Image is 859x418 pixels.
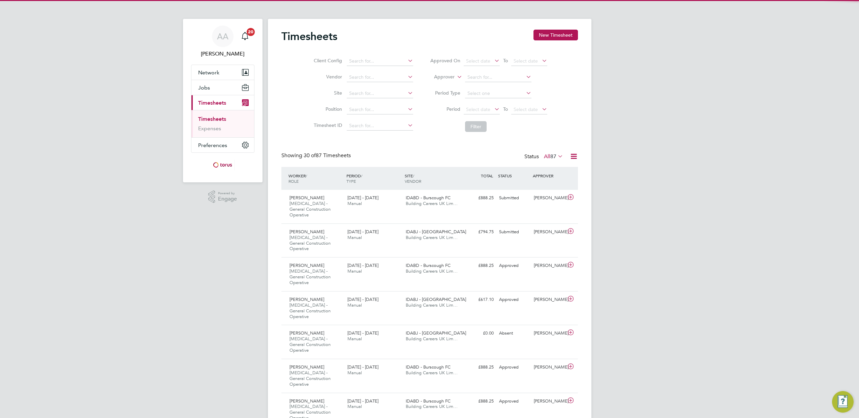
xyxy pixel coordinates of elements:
[531,362,566,373] div: [PERSON_NAME]
[430,106,460,112] label: Period
[496,362,531,373] div: Approved
[430,90,460,96] label: Period Type
[217,32,228,41] span: AA
[465,73,531,82] input: Search for...
[191,26,254,58] a: AA[PERSON_NAME]
[312,122,342,128] label: Timesheet ID
[406,302,458,308] span: Building Careers UK Lim…
[289,229,324,235] span: [PERSON_NAME]
[406,297,466,302] span: IDABJ - [GEOGRAPHIC_DATA]
[304,152,316,159] span: 30 of
[501,56,510,65] span: To
[218,190,237,196] span: Powered by
[496,294,531,305] div: Approved
[406,268,458,274] span: Building Careers UK Lim…
[496,170,531,182] div: STATUS
[191,95,254,110] button: Timesheets
[312,90,342,96] label: Site
[465,89,531,98] input: Select one
[347,302,362,308] span: Manual
[306,173,307,178] span: /
[496,328,531,339] div: Absent
[481,173,493,178] span: TOTAL
[289,297,324,302] span: [PERSON_NAME]
[524,152,564,162] div: Status
[496,227,531,238] div: Submitted
[289,336,331,353] span: [MEDICAL_DATA] - General Construction Operative
[289,302,331,319] span: [MEDICAL_DATA] - General Construction Operative
[281,30,337,43] h2: Timesheets
[550,153,556,160] span: 87
[191,138,254,152] button: Preferences
[347,330,378,336] span: [DATE] - [DATE]
[312,74,342,80] label: Vendor
[218,196,237,202] span: Engage
[347,398,378,404] span: [DATE] - [DATE]
[461,396,496,407] div: £888.25
[198,125,221,132] a: Expenses
[347,336,362,342] span: Manual
[289,195,324,201] span: [PERSON_NAME]
[461,362,496,373] div: £888.25
[424,74,455,80] label: Approver
[496,193,531,204] div: Submitted
[289,330,324,336] span: [PERSON_NAME]
[191,110,254,137] div: Timesheets
[531,396,566,407] div: [PERSON_NAME]
[191,65,254,80] button: Network
[289,364,324,370] span: [PERSON_NAME]
[496,260,531,271] div: Approved
[287,170,345,187] div: WORKER
[198,116,226,122] a: Timesheets
[544,153,563,160] label: All
[361,173,362,178] span: /
[347,263,378,268] span: [DATE] - [DATE]
[347,364,378,370] span: [DATE] - [DATE]
[347,235,362,240] span: Manual
[406,201,458,206] span: Building Careers UK Lim…
[347,201,362,206] span: Manual
[347,89,413,98] input: Search for...
[183,19,263,182] nav: Main navigation
[347,57,413,66] input: Search for...
[461,193,496,204] div: £888.25
[198,84,210,91] span: Jobs
[208,190,237,203] a: Powered byEngage
[198,142,227,148] span: Preferences
[406,364,451,370] span: IDABD - Burscough FC
[531,294,566,305] div: [PERSON_NAME]
[191,50,254,58] span: Andy Armer
[406,229,466,235] span: IDABJ - [GEOGRAPHIC_DATA]
[413,173,414,178] span: /
[406,398,451,404] span: IDABD - Burscough FC
[347,105,413,114] input: Search for...
[406,195,451,201] span: IDABD - Burscough FC
[531,260,566,271] div: [PERSON_NAME]
[406,263,451,268] span: IDABD - Burscough FC
[347,229,378,235] span: [DATE] - [DATE]
[531,170,566,182] div: APPROVER
[312,106,342,112] label: Position
[346,178,356,184] span: TYPE
[288,178,299,184] span: ROLE
[289,268,331,285] span: [MEDICAL_DATA] - General Construction Operative
[238,26,252,47] a: 20
[406,235,458,240] span: Building Careers UK Lim…
[533,30,578,40] button: New Timesheet
[281,152,352,159] div: Showing
[832,391,854,413] button: Engage Resource Center
[406,336,458,342] span: Building Careers UK Lim…
[289,263,324,268] span: [PERSON_NAME]
[514,106,538,112] span: Select date
[531,227,566,238] div: [PERSON_NAME]
[345,170,403,187] div: PERIOD
[247,28,255,36] span: 20
[406,330,466,336] span: IDABJ - [GEOGRAPHIC_DATA]
[347,268,362,274] span: Manual
[347,195,378,201] span: [DATE] - [DATE]
[403,170,461,187] div: SITE
[304,152,351,159] span: 87 Timesheets
[198,100,226,106] span: Timesheets
[211,160,234,170] img: torus-logo-retina.png
[461,328,496,339] div: £0.00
